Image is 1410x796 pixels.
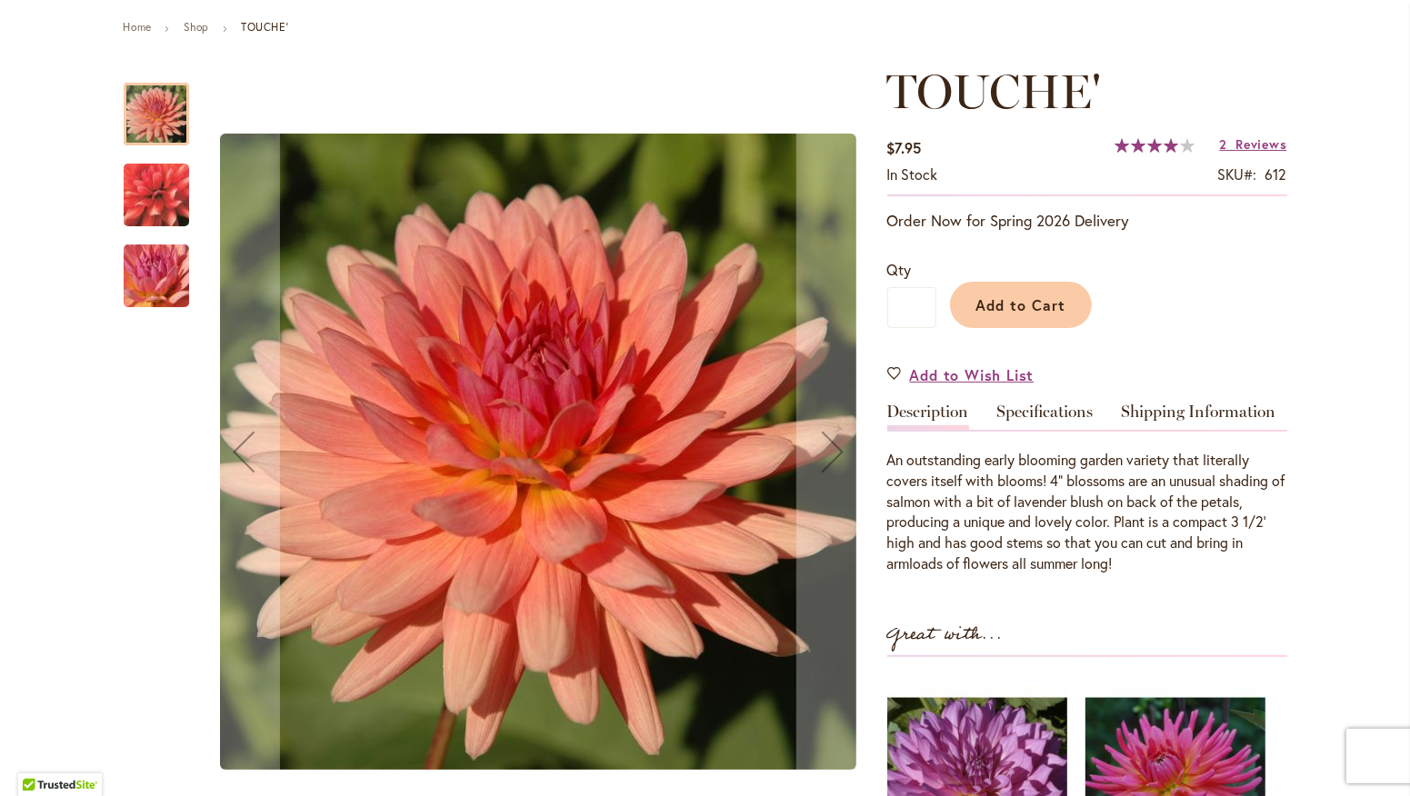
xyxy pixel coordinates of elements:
span: Add to Cart [975,295,1065,314]
span: Reviews [1236,135,1287,153]
span: In stock [887,164,938,184]
div: 612 [1265,164,1287,185]
a: Home [124,20,152,34]
img: TOUCHE' [220,134,856,770]
a: Add to Wish List [887,364,1035,385]
div: TOUCHE' [124,145,207,226]
div: Availability [887,164,938,185]
iframe: Launch Accessibility Center [14,731,65,782]
a: Shop [184,20,209,34]
span: TOUCHE' [887,63,1102,120]
strong: TOUCHE' [241,20,288,34]
button: Add to Cart [950,282,1092,328]
a: Shipping Information [1122,403,1276,430]
strong: Great with... [887,620,1004,650]
img: TOUCHE' [91,134,222,255]
a: Description [887,403,969,430]
strong: SKU [1218,164,1257,184]
span: Add to Wish List [910,364,1035,385]
p: Order Now for Spring 2026 Delivery [887,210,1287,232]
div: TOUCHE' [124,65,207,145]
a: Specifications [997,403,1094,430]
div: An outstanding early blooming garden variety that literally covers itself with blooms! 4" blossom... [887,450,1287,574]
div: TOUCHE' [124,226,189,307]
div: 80% [1115,138,1195,153]
a: 2 Reviews [1219,135,1286,153]
img: TOUCHE' [91,227,222,325]
span: Qty [887,260,912,279]
span: $7.95 [887,138,922,157]
div: Detailed Product Info [887,403,1287,574]
span: 2 [1219,135,1227,153]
